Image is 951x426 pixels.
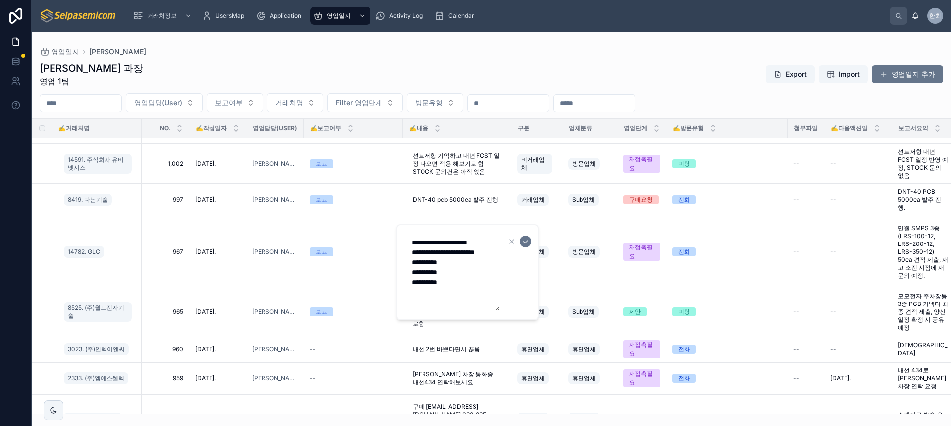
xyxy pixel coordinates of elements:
[147,12,177,20] span: 거래처정보
[195,160,216,168] span: [DATE].
[572,374,596,382] span: 휴면업체
[148,374,183,382] a: 959
[830,374,851,382] span: [DATE].
[409,124,428,132] span: ✍️내용
[568,244,611,260] a: 방문업체
[148,160,183,168] a: 1,002
[521,196,545,204] span: 거래업체
[58,124,90,132] span: ✍️거래처명
[521,374,545,382] span: 휴면업체
[629,243,654,261] div: 재접촉필요
[64,372,128,384] a: 2333. (주)엠에스쎌텍
[316,247,327,256] div: 보고
[518,124,529,132] span: 구분
[793,196,818,204] a: --
[929,12,941,20] span: 한최
[64,194,112,206] a: 8419. 다남기술
[793,308,799,316] span: --
[872,65,943,83] button: 영업일지 추가
[89,47,146,57] span: [PERSON_NAME]
[898,341,948,357] a: [DEMOGRAPHIC_DATA]
[898,148,948,180] a: 션트저항 내년 FCST 일정 반영 예정, STOCK 문의 없음
[310,374,316,382] span: --
[68,196,108,204] span: 8419. 다남기술
[310,307,397,316] a: 보고
[898,224,948,280] span: 민웰 SMPS 3종(LRS-100-12, LRS-200-12, LRS-350-12) 50ea 견적 제출, 재고 소진 시점에 재문의 예정.
[830,196,886,204] a: --
[672,247,782,256] a: 전화
[517,192,556,208] a: 거래업체
[148,248,183,256] a: 967
[413,345,480,353] span: 내선 2번 바쁘다면서 끊음
[830,308,836,316] span: --
[64,343,129,355] a: 3023. (주)인텍이앤씨
[252,248,298,256] a: [PERSON_NAME]
[629,307,641,316] div: 제안
[310,159,397,168] a: 보고
[794,124,818,132] span: 첨부파일
[125,5,890,27] div: scrollable content
[678,195,690,204] div: 전화
[409,192,505,208] a: DNT-40 pcb 5000ea 발주 진행
[310,345,316,353] span: --
[409,341,505,357] a: 내선 2번 바쁘다면서 끊음
[830,160,836,168] span: --
[793,248,818,256] a: --
[898,188,948,212] a: DNT-40 PCB 5000ea 발주 진행.
[898,124,928,132] span: 보고서요약
[327,93,403,112] button: Select Button
[678,307,690,316] div: 미팅
[148,308,183,316] a: 965
[830,248,836,256] span: --
[252,308,298,316] a: [PERSON_NAME]
[409,148,505,180] a: 션트저항 기억하고 내년 FCST 일정 나오면 적용 해보기로 함 STOCK 문의건은 아직 없음
[568,370,611,386] a: 휴면업체
[572,248,596,256] span: 방문업체
[629,155,654,173] div: 재접촉필요
[316,159,327,168] div: 보고
[623,243,660,261] a: 재접촉필요
[415,98,443,108] span: 방문유형
[793,248,799,256] span: --
[195,308,216,316] span: [DATE].
[831,124,868,132] span: ✍️다음액션일
[64,341,136,357] a: 3023. (주)인텍이앤씨
[64,244,136,260] a: 14782. GLC
[413,196,498,204] span: DNT-40 pcb 5000ea 발주 진행
[196,124,227,132] span: ✍️작성일자
[898,292,948,332] a: 모모전자 주차장등 3종 PCB·커넥터 최종 견적 제출, 양신 일정 확정 시 공유 예정
[253,124,297,132] span: 영업담당(User)
[623,340,660,358] a: 재접촉필요
[64,302,132,322] a: 8525. (주)월드전자기술
[207,93,263,112] button: Select Button
[68,248,100,256] span: 14782. GLC
[64,246,104,258] a: 14782. GLC
[267,93,323,112] button: Select Button
[40,61,143,75] h1: [PERSON_NAME] 과장
[52,47,79,57] span: 영업일지
[673,124,704,132] span: ✍️방문유형
[253,7,308,25] a: Application
[310,374,397,382] a: --
[623,307,660,316] a: 제안
[793,160,818,168] a: --
[409,220,505,284] a: 민웰 SMPS 견적 3종 체줄 50ea 재고 소진시 [GEOGRAPHIC_DATA]에 연락 재문의 주기로 함 LRS-100-12 LRS-200-12 LRS-350-12
[517,370,556,386] a: 휴면업체
[252,374,298,382] span: [PERSON_NAME]
[252,196,298,204] a: [PERSON_NAME]
[830,248,886,256] a: --
[195,196,240,204] a: [DATE].
[793,196,799,204] span: --
[572,196,595,204] span: Sub업체
[413,152,501,176] span: 션트저항 기억하고 내년 FCST 일정 나오면 적용 해보기로 함 STOCK 문의건은 아직 없음
[252,345,298,353] a: [PERSON_NAME]
[624,124,647,132] span: 영업단계
[195,248,240,256] a: [DATE].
